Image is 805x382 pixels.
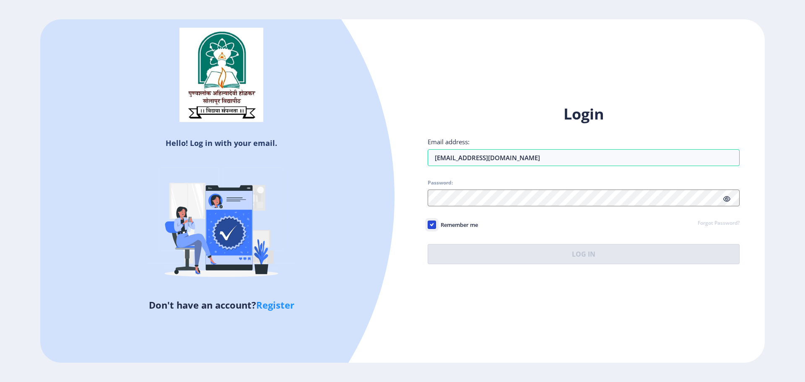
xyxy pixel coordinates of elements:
label: Password: [428,179,453,186]
a: Forgot Password? [698,220,740,227]
input: Email address [428,149,740,166]
img: Verified-rafiki.svg [148,151,295,298]
span: Remember me [436,220,478,230]
a: Register [256,299,294,311]
h5: Don't have an account? [47,298,396,312]
button: Log In [428,244,740,264]
h1: Login [428,104,740,124]
label: Email address: [428,138,470,146]
img: sulogo.png [179,28,263,122]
